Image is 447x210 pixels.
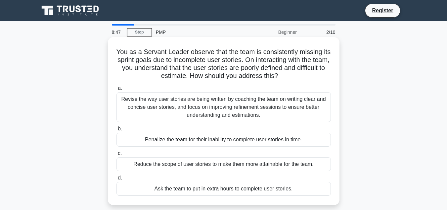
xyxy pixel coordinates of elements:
a: Stop [127,28,152,36]
a: Register [368,6,397,15]
span: d. [118,175,122,180]
div: Reduce the scope of user stories to make them more attainable for the team. [116,157,331,171]
div: Penalize the team for their inability to complete user stories in time. [116,133,331,147]
span: a. [118,85,122,91]
div: 2/10 [301,26,339,39]
div: Ask the team to put in extra hours to complete user stories. [116,182,331,196]
div: Revise the way user stories are being written by coaching the team on writing clear and concise u... [116,92,331,122]
h5: You as a Servant Leader observe that the team is consistently missing its sprint goals due to inc... [116,48,332,80]
div: PMP [152,26,243,39]
span: b. [118,126,122,131]
span: c. [118,150,122,156]
div: Beginner [243,26,301,39]
div: 8:47 [108,26,127,39]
